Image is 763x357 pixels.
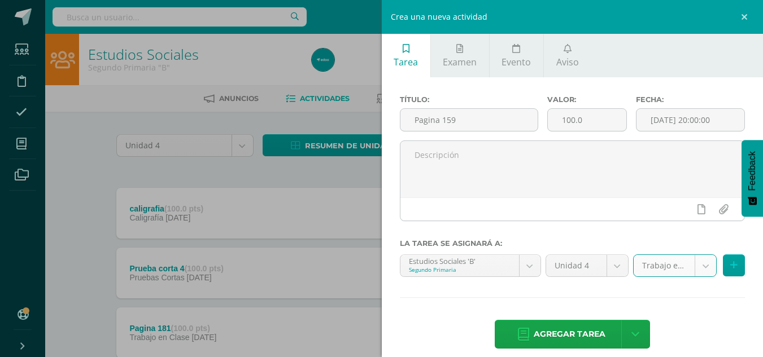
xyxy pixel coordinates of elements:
[382,34,430,77] a: Tarea
[502,56,531,68] span: Evento
[636,95,745,104] label: Fecha:
[490,34,543,77] a: Evento
[546,255,628,276] a: Unidad 4
[400,255,540,276] a: Estudios Sociales 'B'Segundo Primaria
[642,255,687,276] span: Trabajo en Clase (40.0%)
[555,255,598,276] span: Unidad 4
[747,151,757,191] span: Feedback
[409,255,511,266] div: Estudios Sociales 'B'
[400,239,745,248] label: La tarea se asignará a:
[636,109,744,131] input: Fecha de entrega
[431,34,489,77] a: Examen
[634,255,717,276] a: Trabajo en Clase (40.0%)
[544,34,591,77] a: Aviso
[534,320,605,348] span: Agregar tarea
[409,266,511,274] div: Segundo Primaria
[394,56,418,68] span: Tarea
[556,56,579,68] span: Aviso
[548,109,626,131] input: Puntos máximos
[547,95,627,104] label: Valor:
[400,109,538,131] input: Título
[443,56,477,68] span: Examen
[742,140,763,217] button: Feedback - Mostrar encuesta
[400,95,538,104] label: Título:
